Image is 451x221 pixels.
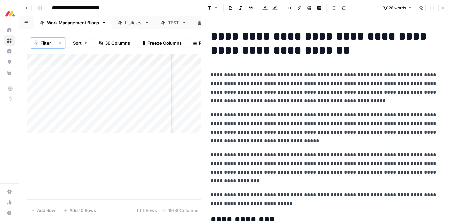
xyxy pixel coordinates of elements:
[59,205,100,216] button: Add 10 Rows
[380,4,415,12] button: 3,028 words
[4,197,15,208] a: Usage
[4,25,15,35] a: Home
[125,19,142,26] div: Listicles
[73,40,82,46] span: Sort
[34,40,38,46] div: 2
[189,38,227,48] button: Row Height
[4,208,15,218] button: Help + Support
[160,205,201,216] div: 19/36 Columns
[168,19,179,26] div: TEST
[137,38,186,48] button: Freeze Columns
[4,186,15,197] a: Settings
[35,40,37,46] span: 2
[47,19,99,26] div: Work Management Blogs
[4,35,15,46] a: Browse
[30,38,55,48] button: 2Filter
[4,8,16,20] img: Monday.com Logo
[4,57,15,67] a: Opportunities
[4,5,15,22] button: Workspace: Monday.com
[112,16,155,29] a: Listicles
[134,205,160,216] div: 5 Rows
[4,46,15,57] a: Insights
[155,16,192,29] a: TEST
[147,40,182,46] span: Freeze Columns
[192,16,230,29] a: Blank
[40,40,51,46] span: Filter
[69,38,92,48] button: Sort
[37,207,55,214] span: Add Row
[34,16,112,29] a: Work Management Blogs
[27,205,59,216] button: Add Row
[4,67,15,78] a: Your Data
[69,207,96,214] span: Add 10 Rows
[95,38,134,48] button: 36 Columns
[105,40,130,46] span: 36 Columns
[383,5,406,11] span: 3,028 words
